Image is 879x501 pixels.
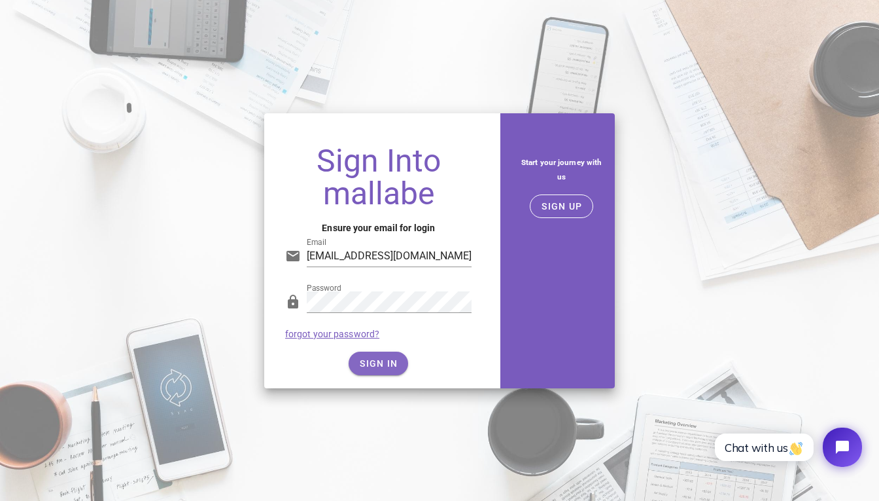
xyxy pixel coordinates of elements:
[285,329,379,339] a: forgot your password?
[307,284,341,293] label: Password
[285,145,472,210] h1: Sign Into mallabe
[519,155,604,184] h5: Start your journey with us
[285,221,472,235] h4: Ensure your email for login
[307,238,326,248] label: Email
[530,195,593,218] button: SIGN UP
[700,417,873,478] iframe: Tidio Chat
[359,358,398,369] span: SIGN IN
[349,352,408,375] button: SIGN IN
[541,201,582,212] span: SIGN UP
